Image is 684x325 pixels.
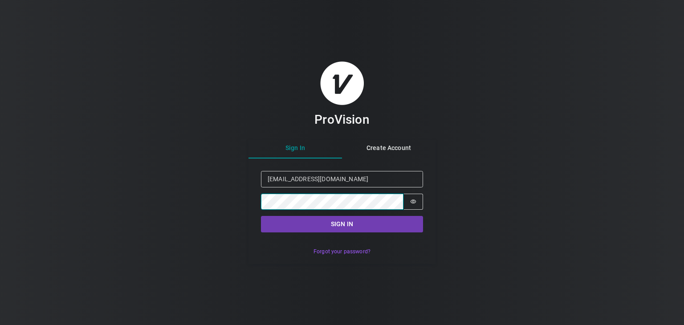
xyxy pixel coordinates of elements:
[342,139,436,158] button: Create Account
[403,194,423,210] button: Show password
[261,216,423,232] button: Sign in
[261,171,423,187] input: Email
[248,139,342,158] button: Sign In
[309,245,375,258] button: Forgot your password?
[314,112,369,127] h3: ProVision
